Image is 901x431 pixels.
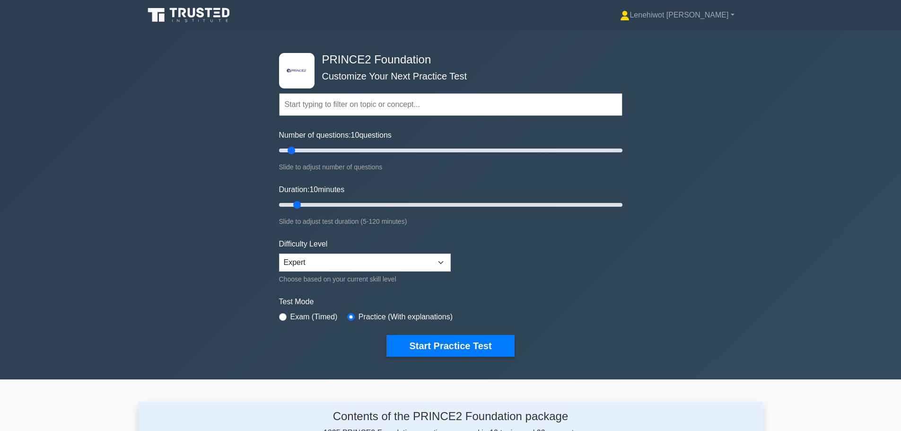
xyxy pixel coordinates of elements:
[279,216,622,227] div: Slide to adjust test duration (5-120 minutes)
[279,296,622,308] label: Test Mode
[318,53,576,67] h4: PRINCE2 Foundation
[279,93,622,116] input: Start typing to filter on topic or concept...
[597,6,757,25] a: Lenehiwot [PERSON_NAME]
[290,311,338,323] label: Exam (Timed)
[309,185,318,194] span: 10
[279,184,345,195] label: Duration: minutes
[359,311,453,323] label: Practice (With explanations)
[351,131,359,139] span: 10
[386,335,514,357] button: Start Practice Test
[279,161,622,173] div: Slide to adjust number of questions
[228,410,674,423] h4: Contents of the PRINCE2 Foundation package
[279,238,328,250] label: Difficulty Level
[279,130,392,141] label: Number of questions: questions
[279,273,451,285] div: Choose based on your current skill level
